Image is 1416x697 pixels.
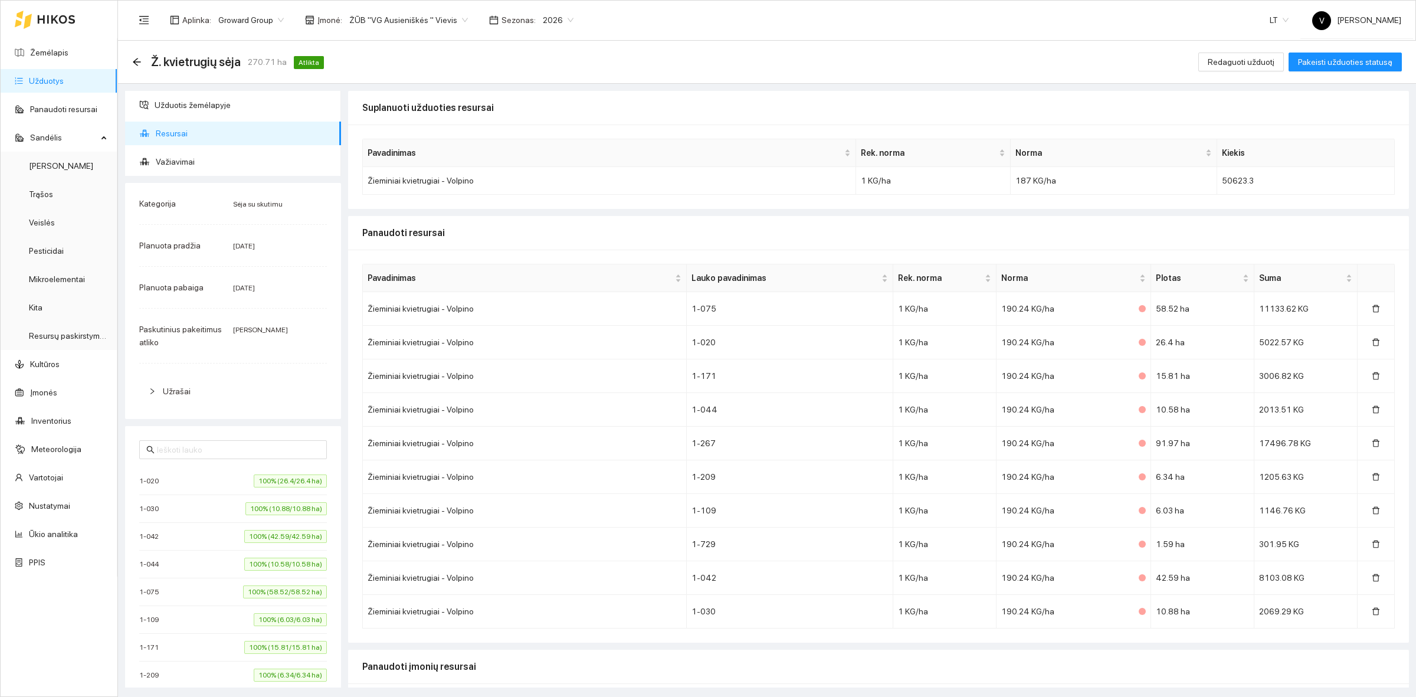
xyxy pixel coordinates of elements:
[1151,427,1254,460] td: 91.97 ha
[29,218,55,227] a: Veislės
[1362,568,1389,587] button: delete
[1289,53,1402,71] button: Pakeisti užduoties statusą
[893,427,997,460] td: 1 KG/ha
[1151,292,1254,326] td: 58.52 ha
[218,11,284,29] span: Groward Group
[132,57,142,67] div: Atgal
[1362,535,1389,554] button: delete
[254,475,327,487] span: 100% (26.4/26.4 ha)
[489,15,499,25] span: calendar
[1001,439,1054,448] span: 190.24 KG/ha
[163,387,191,396] span: Užrašai
[861,146,997,159] span: Rek. norma
[1254,427,1358,460] td: 17496.78 KG
[31,444,81,454] a: Meteorologija
[132,8,156,32] button: menu-fold
[30,104,97,114] a: Panaudoti resursai
[29,161,93,171] a: [PERSON_NAME]
[893,528,997,561] td: 1 KG/ha
[1254,292,1358,326] td: 11133.62 KG
[139,283,204,292] span: Planuota pabaiga
[543,11,573,29] span: 2026
[294,56,324,69] span: Atlikta
[29,473,63,482] a: Vartotojai
[368,571,681,584] div: Žieminiai kvietrugiai - Volpino
[29,303,42,312] a: Kita
[368,470,681,483] div: Žieminiai kvietrugiai - Volpino
[893,292,997,326] td: 1 KG/ha
[1001,371,1054,381] span: 190.24 KG/ha
[691,271,879,284] span: Lauko pavadinimas
[368,302,681,315] div: Žieminiai kvietrugiai - Volpino
[244,641,327,654] span: 100% (15.81/15.81 ha)
[898,271,982,284] span: Rek. norma
[1362,400,1389,419] button: delete
[1001,338,1054,347] span: 190.24 KG/ha
[893,264,997,292] th: this column's title is Rek. norma,this column is sortable
[1254,528,1358,561] td: 301.95 KG
[893,460,997,494] td: 1 KG/ha
[687,292,893,326] td: 1-075
[305,15,314,25] span: shop
[29,246,64,256] a: Pesticidai
[139,503,165,515] span: 1-030
[157,443,320,456] input: Ieškoti lauko
[1151,561,1254,595] td: 42.59 ha
[1198,57,1284,67] a: Redaguoti užduotį
[362,91,1395,125] div: Suplanuoti užduoties resursai
[1372,574,1380,583] span: delete
[31,416,71,426] a: Inventorius
[1001,271,1137,284] span: Norma
[362,650,1395,683] div: Panaudoti įmonių resursai
[1001,539,1054,549] span: 190.24 KG/ha
[1259,271,1343,284] span: Suma
[1372,305,1380,314] span: delete
[349,11,468,29] span: ŽŪB "VG Ausieniškės " Vievis
[1151,326,1254,359] td: 26.4 ha
[139,241,201,250] span: Planuota pradžia
[368,437,681,450] div: Žieminiai kvietrugiai - Volpino
[245,502,327,515] span: 100% (10.88/10.88 ha)
[1362,501,1389,520] button: delete
[29,76,64,86] a: Užduotys
[687,427,893,460] td: 1-267
[139,475,165,487] span: 1-020
[1372,405,1380,415] span: delete
[1254,326,1358,359] td: 5022.57 KG
[1254,561,1358,595] td: 8103.08 KG
[368,336,681,349] div: Žieminiai kvietrugiai - Volpino
[1001,506,1054,515] span: 190.24 KG/ha
[1217,139,1395,167] th: Kiekis
[233,326,288,334] span: [PERSON_NAME]
[363,264,687,292] th: this column's title is Pavadinimas,this column is sortable
[254,669,327,682] span: 100% (6.34/6.34 ha)
[30,388,57,397] a: Įmonės
[1151,460,1254,494] td: 6.34 ha
[29,529,78,539] a: Ūkio analitika
[687,460,893,494] td: 1-209
[146,446,155,454] span: search
[29,189,53,199] a: Trąšos
[248,55,287,68] span: 270.71 ha
[1362,602,1389,621] button: delete
[687,528,893,561] td: 1-729
[501,14,536,27] span: Sezonas :
[893,561,997,595] td: 1 KG/ha
[139,558,165,570] span: 1-044
[156,150,332,174] span: Važiavimai
[893,595,997,629] td: 1 KG/ha
[233,200,283,208] span: Sėja su skutimu
[30,48,68,57] a: Žemėlapis
[29,558,45,567] a: PPIS
[1001,472,1054,482] span: 190.24 KG/ha
[1254,264,1358,292] th: this column's title is Suma,this column is sortable
[1217,167,1395,195] td: 50623.3
[1319,11,1325,30] span: V
[368,369,681,382] div: Žieminiai kvietrugiai - Volpino
[1362,333,1389,352] button: delete
[233,284,255,292] span: [DATE]
[30,359,60,369] a: Kultūros
[1254,359,1358,393] td: 3006.82 KG
[893,326,997,359] td: 1 KG/ha
[1151,528,1254,561] td: 1.59 ha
